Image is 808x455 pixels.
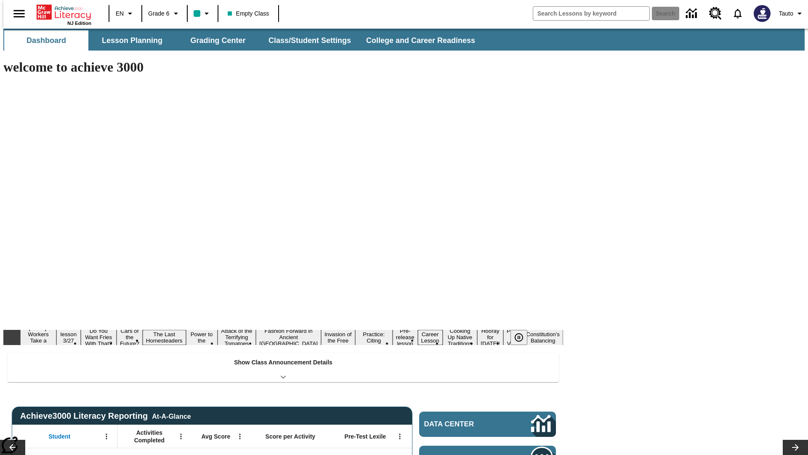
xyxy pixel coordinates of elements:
div: At-A-Glance [152,411,191,420]
span: Data Center [424,420,503,428]
img: Avatar [754,5,771,22]
button: Slide 4 Cars of the Future? [117,327,143,348]
button: Grading Center [176,30,260,51]
button: Lesson Planning [90,30,174,51]
button: Open Menu [234,430,246,443]
button: Open Menu [393,430,406,443]
button: Slide 7 Attack of the Terrifying Tomatoes [218,327,256,348]
button: Slide 2 Test lesson 3/27 en [56,324,80,351]
span: Tauto [779,9,793,18]
span: Activities Completed [122,429,177,444]
div: Home [37,3,91,26]
button: Open side menu [7,1,32,26]
button: Dashboard [4,30,88,51]
div: Show Class Announcement Details [8,353,559,382]
button: Slide 12 Career Lesson [418,330,443,345]
button: Slide 10 Mixed Practice: Citing Evidence [355,324,393,351]
span: Student [48,433,70,440]
button: Open Menu [175,430,187,443]
button: Slide 13 Cooking Up Native Traditions [443,327,478,348]
span: Avg Score [201,433,230,440]
p: Show Class Announcement Details [234,358,332,367]
button: Language: EN, Select a language [112,6,139,21]
button: Slide 3 Do You Want Fries With That? [81,327,117,348]
span: Achieve3000 Literacy Reporting [20,411,191,421]
span: Grade 6 [148,9,170,18]
button: Open Menu [100,430,113,443]
div: SubNavbar [3,29,805,51]
button: Slide 9 The Invasion of the Free CD [321,324,355,351]
div: SubNavbar [3,30,483,51]
span: Empty Class [228,9,269,18]
button: Grade: Grade 6, Select a grade [145,6,184,21]
div: Pause [510,330,536,345]
button: Class color is teal. Change class color [190,6,215,21]
button: Slide 16 The Constitution's Balancing Act [523,324,563,351]
button: College and Career Readiness [359,30,482,51]
span: Score per Activity [266,433,316,440]
button: Pause [510,330,527,345]
a: Data Center [681,2,704,25]
a: Notifications [727,3,749,24]
a: Home [37,4,91,21]
button: Slide 11 Pre-release lesson [393,327,418,348]
span: EN [116,9,124,18]
span: NJ Edition [67,21,91,26]
a: Data Center [419,412,556,437]
button: Select a new avatar [749,3,776,24]
button: Class/Student Settings [262,30,358,51]
button: Slide 1 Labor Day: Workers Take a Stand [20,324,56,351]
button: Slide 14 Hooray for Constitution Day! [477,327,503,348]
button: Slide 6 Solar Power to the People [186,324,218,351]
input: search field [533,7,649,20]
button: Profile/Settings [776,6,808,21]
button: Lesson carousel, Next [783,440,808,455]
button: Slide 5 The Last Homesteaders [143,330,186,345]
a: Resource Center, Will open in new tab [704,2,727,25]
button: Slide 8 Fashion Forward in Ancient Rome [256,327,321,348]
h1: welcome to achieve 3000 [3,59,563,75]
span: Pre-Test Lexile [345,433,386,440]
button: Slide 15 Point of View [503,327,523,348]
